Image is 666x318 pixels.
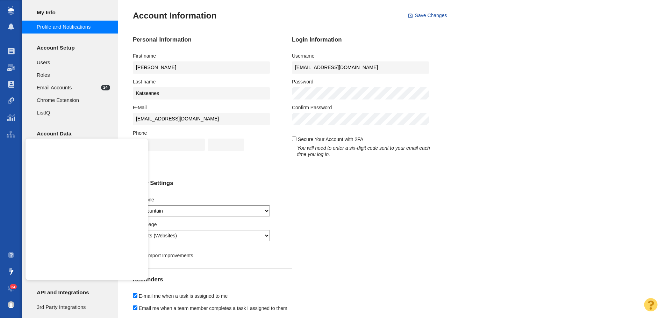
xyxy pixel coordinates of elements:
span: E-mail me when a task is assigned to me [139,293,228,299]
label: Username [292,53,315,59]
span: Email me when a team member completes a task I assigned to them [139,305,287,311]
span: Profile and Notifications [37,23,110,31]
span: Roles [37,71,110,79]
img: d3895725eb174adcf95c2ff5092785ef [8,301,15,308]
span: Email Accounts [37,84,101,91]
button: Save Changes [404,10,451,22]
img: buzzstream_logo_iconsimple.png [8,6,14,15]
span: ListIQ [37,109,110,117]
label: E-Mail [133,104,147,111]
input: Email me when a team member completes a task I assigned to them [133,305,137,310]
h4: Personal Information [133,36,277,43]
span: Chrome Extension [37,96,110,104]
span: Secure Your Account with 2FA [298,136,364,142]
label: Password [292,79,313,85]
span: 24 [10,284,17,289]
span: Try Import Improvements [139,253,193,258]
span: Users [37,59,110,66]
h4: Login Information [292,36,436,43]
em: You will need to enter a six-digit code sent to your email each time you log in. [297,145,430,157]
label: Last name [133,79,156,85]
label: First name [133,53,156,59]
h4: Reminders [133,276,343,283]
label: Phone [133,130,147,136]
label: Confirm Password [292,104,332,111]
label: Timezone [133,197,154,203]
h4: Other Settings [133,180,277,187]
h3: Account Information [133,10,217,21]
span: 24 [101,85,110,91]
input: Secure Your Account with 2FA [292,136,296,141]
input: E-mail me when a task is assigned to me [133,293,137,298]
span: 3rd Party Integrations [37,303,110,311]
